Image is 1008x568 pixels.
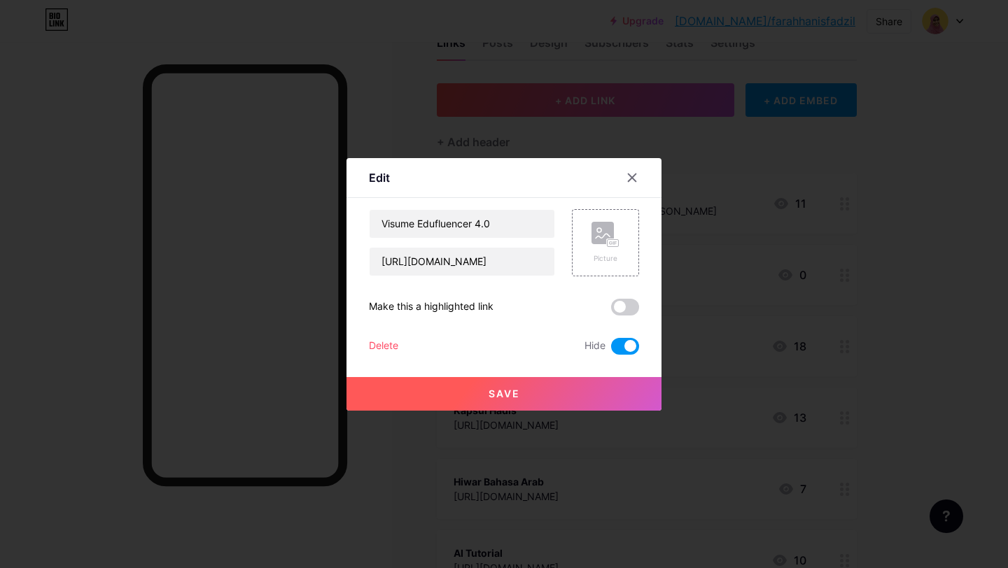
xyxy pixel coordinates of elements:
input: Title [370,210,554,238]
button: Save [346,377,661,411]
input: URL [370,248,554,276]
div: Picture [591,253,619,264]
div: Delete [369,338,398,355]
span: Hide [584,338,605,355]
span: Save [489,388,520,399]
div: Make this a highlighted link [369,299,493,315]
div: Edit [369,169,390,186]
